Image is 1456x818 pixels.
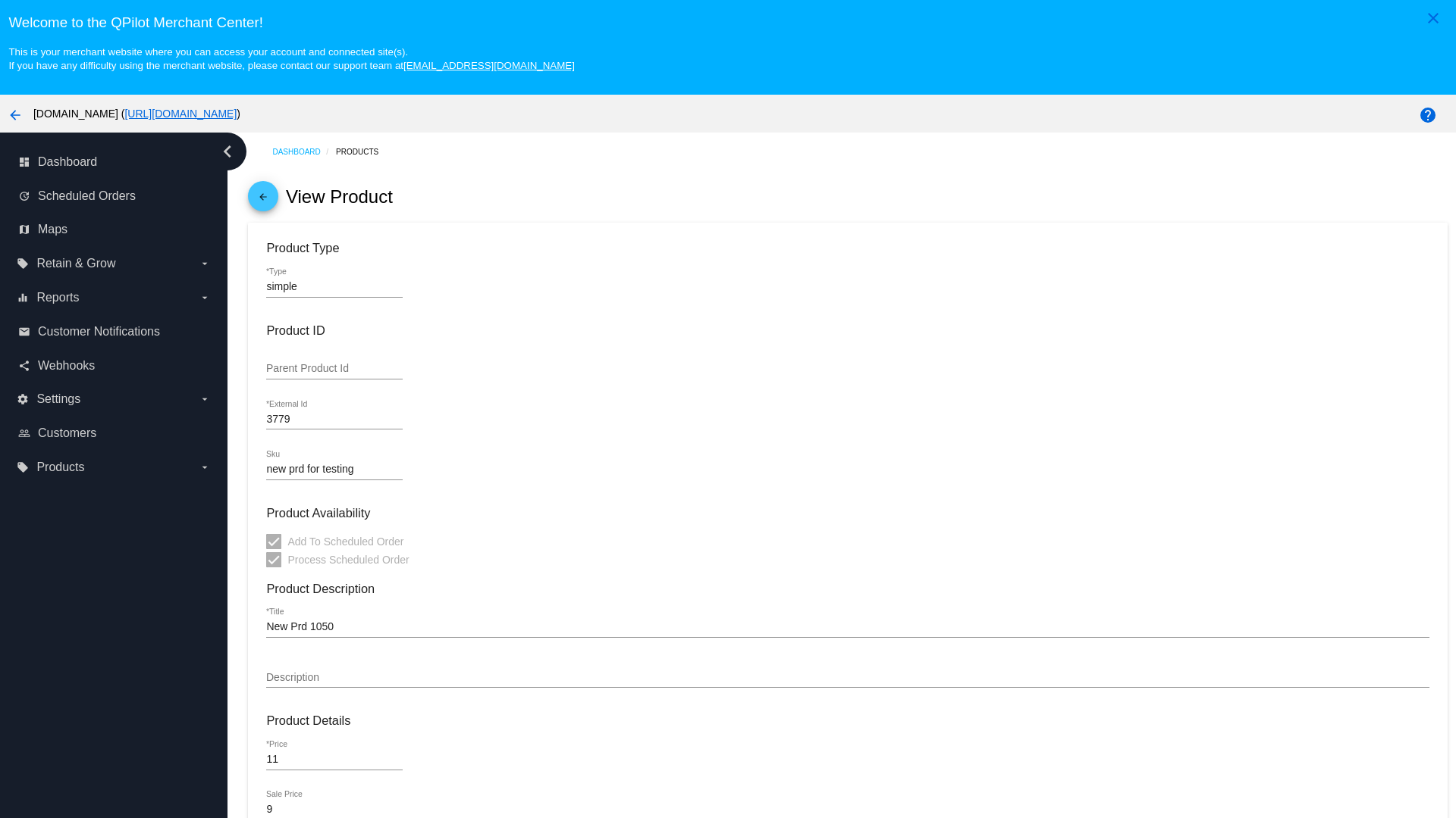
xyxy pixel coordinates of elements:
[18,326,30,338] i: email
[17,258,29,270] i: local_offer
[18,320,211,344] a: email Customer Notifications
[17,393,29,405] i: settings
[36,291,79,304] span: Reports
[38,325,160,339] span: Customer Notifications
[286,186,393,208] h2: View Product
[266,414,403,426] input: *External Id
[18,354,211,378] a: share Webhooks
[18,156,30,168] i: dashboard
[266,506,1429,520] h3: Product Availability
[18,421,211,445] a: people_outline Customers
[272,140,336,164] a: Dashboard
[17,292,29,304] i: equalizer
[33,108,240,120] span: [DOMAIN_NAME] ( )
[18,184,211,208] a: update Scheduled Orders
[1424,9,1442,27] mat-icon: close
[287,551,409,569] span: Process Scheduled Order
[199,461,211,473] i: arrow_drop_down
[1419,106,1437,124] mat-icon: help
[199,292,211,304] i: arrow_drop_down
[6,106,24,124] mat-icon: arrow_back
[266,464,403,476] input: Sku
[266,241,1429,255] h3: Product Type
[38,189,136,203] span: Scheduled Orders
[8,46,574,71] small: This is your merchant website where you can access your account and connected site(s). If you hav...
[199,258,211,270] i: arrow_drop_down
[18,360,30,372] i: share
[36,257,115,270] span: Retain & Grow
[266,713,1429,728] h3: Product Details
[36,392,80,406] span: Settings
[266,363,403,375] input: Parent Product Id
[18,150,211,174] a: dashboard Dashboard
[36,461,84,474] span: Products
[266,323,1429,338] h3: Product ID
[18,223,30,236] i: map
[38,155,97,169] span: Dashboard
[38,223,67,236] span: Maps
[266,582,1429,596] h3: Product Description
[266,281,403,293] input: *Type
[266,621,1429,633] input: *Title
[17,461,29,473] i: local_offer
[18,427,30,439] i: people_outline
[215,139,240,164] i: chevron_left
[403,60,575,71] a: [EMAIL_ADDRESS][DOMAIN_NAME]
[38,426,96,440] span: Customers
[287,532,403,551] span: Add To Scheduled Order
[199,393,211,405] i: arrow_drop_down
[336,140,392,164] a: Products
[254,192,272,210] mat-icon: arrow_back
[266,804,403,816] input: Sale Price
[38,359,95,373] span: Webhooks
[124,108,237,120] a: [URL][DOMAIN_NAME]
[8,14,1447,31] h3: Welcome to the QPilot Merchant Center!
[266,754,403,766] input: *Price
[266,672,1429,684] input: Description
[18,217,211,242] a: map Maps
[18,190,30,202] i: update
